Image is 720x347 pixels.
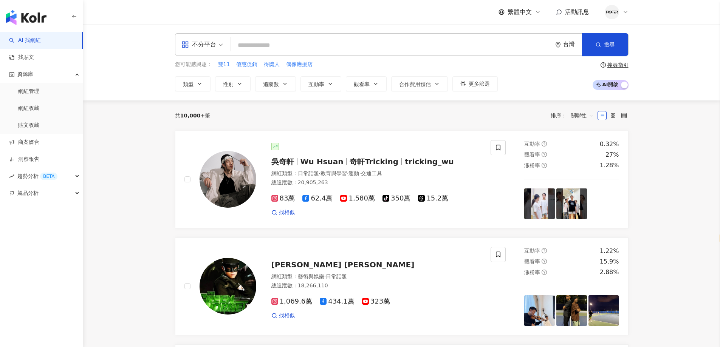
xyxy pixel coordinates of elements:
[18,88,39,95] a: 網紅管理
[181,39,216,51] div: 不分平台
[600,268,619,276] div: 2.88%
[542,270,547,275] span: question-circle
[542,152,547,157] span: question-circle
[354,81,370,87] span: 觀看率
[605,5,619,19] img: %E7%A4%BE%E7%BE%A4%E7%94%A8LOGO.png
[524,295,555,326] img: post-image
[9,139,39,146] a: 商案媒合
[607,62,629,68] div: 搜尋指引
[382,194,410,202] span: 350萬
[279,209,295,216] span: 找相似
[223,81,234,87] span: 性別
[18,105,39,112] a: 網紅收藏
[524,188,555,219] img: post-image
[601,62,606,68] span: question-circle
[347,170,348,176] span: ·
[563,41,582,48] div: 台灣
[9,156,39,163] a: 洞察報告
[271,157,294,166] span: 吳奇軒
[346,76,387,91] button: 觀看率
[565,8,589,15] span: 活動訊息
[17,185,39,202] span: 競品分析
[200,151,256,208] img: KOL Avatar
[524,248,540,254] span: 互動率
[175,76,211,91] button: 類型
[263,60,280,69] button: 得獎人
[524,162,540,168] span: 漲粉率
[582,33,628,56] button: 搜尋
[524,258,540,264] span: 觀看率
[588,188,619,219] img: post-image
[588,295,619,326] img: post-image
[600,161,619,170] div: 1.28%
[271,298,313,305] span: 1,069.6萬
[271,312,295,319] a: 找相似
[18,122,39,129] a: 貼文收藏
[215,76,251,91] button: 性別
[271,282,482,290] div: 總追蹤數 ： 18,266,110
[17,168,57,185] span: 趨勢分析
[300,76,341,91] button: 互動率
[469,81,490,87] span: 更多篩選
[264,61,280,68] span: 得獎人
[405,157,454,166] span: tricking_wu
[180,113,205,119] span: 10,000+
[271,209,295,216] a: 找相似
[600,140,619,148] div: 0.32%
[300,157,344,166] span: Wu Hsuan
[263,81,279,87] span: 追蹤數
[542,248,547,253] span: question-circle
[286,61,313,68] span: 偶像應援店
[271,194,295,202] span: 83萬
[524,269,540,275] span: 漲粉率
[9,37,41,44] a: searchAI 找網紅
[452,76,498,91] button: 更多篩選
[321,170,347,176] span: 教育與學習
[271,273,482,281] div: 網紅類型 ：
[255,76,296,91] button: 追蹤數
[175,113,211,119] div: 共 筆
[604,42,615,48] span: 搜尋
[340,194,375,202] span: 1,580萬
[551,109,598,122] div: 排序：
[200,258,256,315] img: KOL Avatar
[286,60,313,69] button: 偶像應援店
[418,194,448,202] span: 15.2萬
[556,188,587,219] img: post-image
[271,260,415,269] span: [PERSON_NAME] [PERSON_NAME]
[542,259,547,264] span: question-circle
[600,247,619,255] div: 1.22%
[542,163,547,168] span: question-circle
[326,273,347,279] span: 日常話題
[605,151,619,159] div: 27%
[348,170,359,176] span: 運動
[175,61,212,68] span: 您可能感興趣：
[236,60,258,69] button: 優惠促銷
[319,170,321,176] span: ·
[175,238,629,335] a: KOL Avatar[PERSON_NAME] [PERSON_NAME]網紅類型：藝術與娛樂·日常話題總追蹤數：18,266,1101,069.6萬434.1萬323萬找相似互動率questi...
[524,141,540,147] span: 互動率
[391,76,448,91] button: 合作費用預估
[555,42,561,48] span: environment
[308,81,324,87] span: 互動率
[183,81,194,87] span: 類型
[175,131,629,228] a: KOL Avatar吳奇軒Wu Hsuan奇軒Trickingtricking_wu網紅類型：日常話題·教育與學習·運動·交通工具總追蹤數：20,905,26383萬62.4萬1,580萬350...
[556,295,587,326] img: post-image
[9,174,14,179] span: rise
[218,61,230,68] span: 雙11
[508,8,532,16] span: 繁體中文
[399,81,431,87] span: 合作費用預估
[236,61,257,68] span: 優惠促銷
[279,312,295,319] span: 找相似
[271,179,482,187] div: 總追蹤數 ： 20,905,263
[302,194,333,202] span: 62.4萬
[218,60,231,69] button: 雙11
[542,141,547,147] span: question-circle
[17,66,33,83] span: 資源庫
[298,273,324,279] span: 藝術與娛樂
[324,273,326,279] span: ·
[320,298,355,305] span: 434.1萬
[9,54,34,61] a: 找貼文
[350,157,398,166] span: 奇軒Tricking
[600,258,619,266] div: 15.9%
